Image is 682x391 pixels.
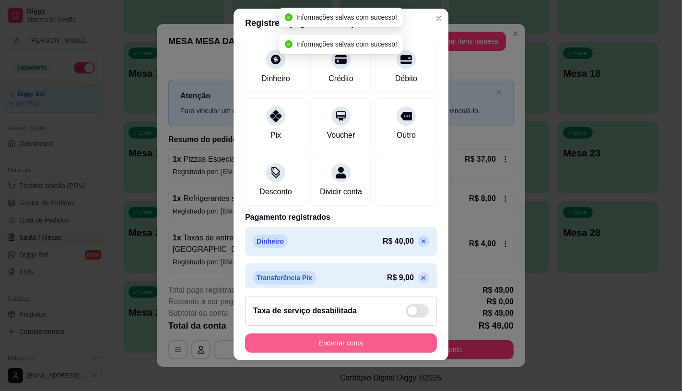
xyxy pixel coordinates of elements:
[234,9,448,37] header: Registre o pagamento do pedido
[285,40,293,48] span: check-circle
[259,186,292,198] div: Desconto
[329,73,353,84] div: Crédito
[245,212,437,223] p: Pagamento registrados
[296,13,397,21] span: Informações salvas com sucesso!
[253,305,357,317] h2: Taxa de serviço desabilitada
[387,272,414,284] p: R$ 9,00
[383,236,414,247] p: R$ 40,00
[397,130,416,141] div: Outro
[395,73,417,84] div: Débito
[320,186,362,198] div: Dividir conta
[245,333,437,353] button: Encerrar conta
[431,11,447,26] button: Close
[253,271,316,284] p: Transferência Pix
[270,130,281,141] div: Pix
[285,13,293,21] span: check-circle
[327,130,355,141] div: Voucher
[261,73,290,84] div: Dinheiro
[296,40,397,48] span: Informações salvas com sucesso!
[253,235,288,248] p: Dinheiro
